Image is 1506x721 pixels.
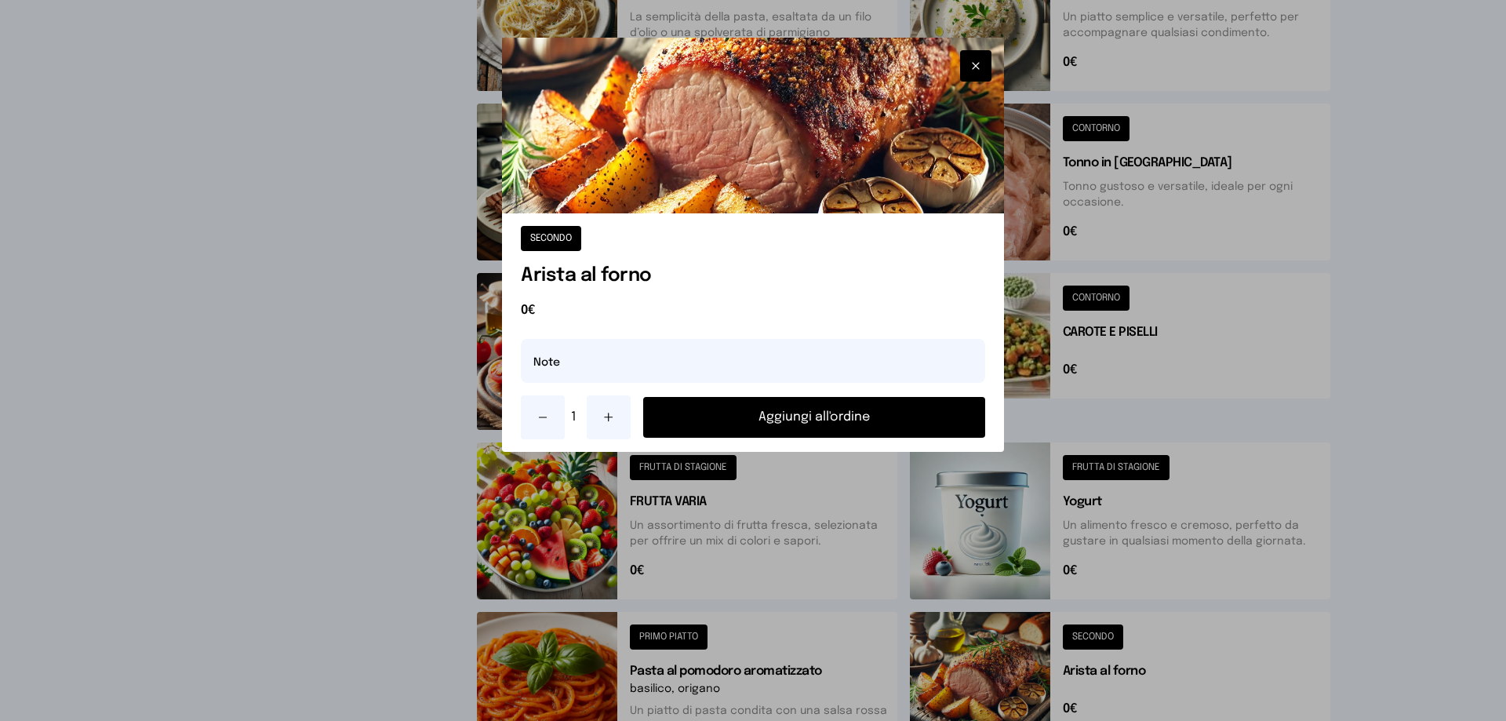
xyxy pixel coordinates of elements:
span: 0€ [521,301,985,320]
span: 1 [571,408,580,427]
button: Aggiungi all'ordine [643,397,985,438]
button: SECONDO [521,226,581,251]
h1: Arista al forno [521,264,985,289]
img: Arista al forno [502,38,1004,213]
